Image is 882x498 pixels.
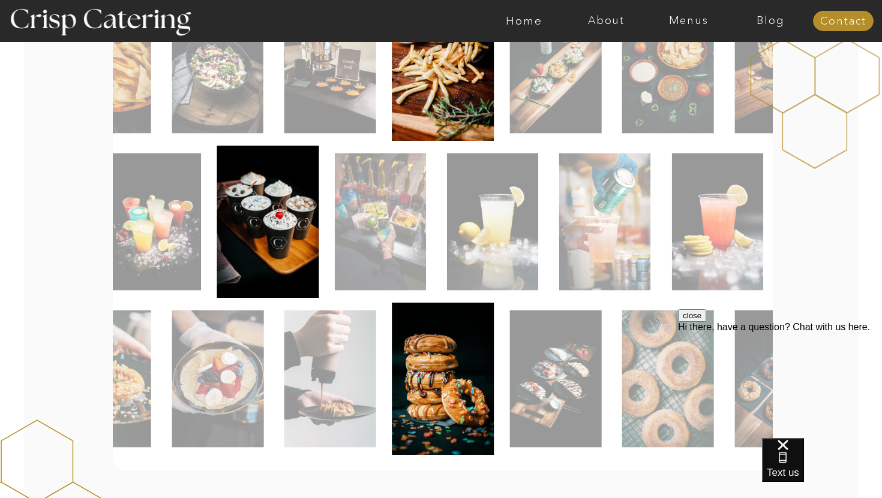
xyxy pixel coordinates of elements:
a: Menus [647,15,730,27]
a: Blog [730,15,812,27]
a: Home [483,15,565,27]
iframe: podium webchat widget prompt [678,309,882,453]
iframe: podium webchat widget bubble [762,438,882,498]
a: Contact [813,16,874,28]
a: About [565,15,647,27]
